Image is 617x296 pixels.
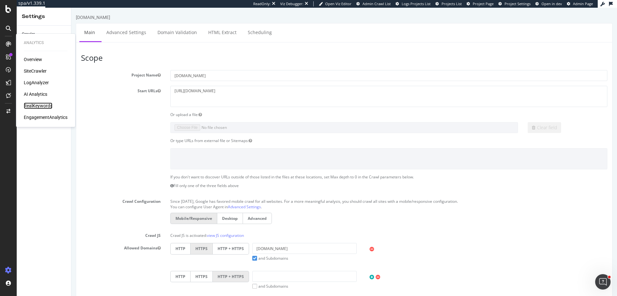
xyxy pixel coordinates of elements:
span: Project Settings [505,1,531,6]
a: view JS configuration [136,225,173,230]
label: Desktop [146,205,172,216]
iframe: Intercom live chat [595,274,611,290]
a: Project Page [467,1,494,6]
label: Mobile/Responsive [99,205,146,216]
span: Admin Crawl List [362,1,391,6]
textarea: [URL][DOMAIN_NAME] [99,78,536,99]
div: Viz Debugger: [280,1,303,6]
a: HTML Extract [132,16,170,33]
div: Or type URLs from external file or Sitemaps: [94,130,541,136]
span: Open Viz Editor [325,1,352,6]
label: and Subdomains [181,248,217,253]
span: Project Page [473,1,494,6]
a: Overview [24,56,42,63]
a: Open Viz Editor [319,1,352,6]
div: Settings [22,13,66,20]
a: Scheduling [172,16,205,33]
a: SiteCrawler [24,68,47,74]
button: Start URLs [86,80,89,86]
a: Admin Crawl List [356,1,391,6]
a: Advanced Settings [156,196,190,202]
span: Logs Projects List [402,1,431,6]
button: Allowed Domains [86,238,89,243]
a: Admin Page [567,1,593,6]
label: HTTPS [119,235,141,247]
p: Crawl JS is activated: [99,223,536,230]
a: Crawler [22,31,67,38]
div: Analytics [24,40,67,46]
p: Fill only one of the three fields above [99,175,536,181]
p: Since [DATE], Google has favored mobile crawl for all websites. For a more meaningful analysis, y... [99,189,536,196]
div: Or upload a file: [94,104,541,110]
a: LogAnalyzer [24,79,49,86]
label: HTTP [99,263,119,274]
span: Projects List [442,1,462,6]
a: Project Settings [498,1,531,6]
span: Open in dev [541,1,562,6]
a: EngagementAnalytics [24,114,67,121]
label: Project Name [5,62,94,70]
p: You can configure User Agent in . [99,196,536,202]
div: Crawler [22,31,35,38]
a: Advanced Settings [30,16,80,33]
h3: Scope [10,46,536,54]
label: Crawl Configuration [5,189,94,196]
label: Start URLs [5,78,94,86]
label: HTTP [99,235,119,247]
label: HTTP + HTTPS [141,235,178,247]
a: RealKeywords [24,103,52,109]
p: If you don't want to discover URLs outside of those listed in the files at these locations, set M... [99,166,536,172]
label: and Subdomains [181,276,217,281]
a: Domain Validation [81,16,130,33]
label: HTTPS [119,263,141,274]
label: Allowed Domains [5,235,94,243]
span: Admin Page [573,1,593,6]
a: Main [8,16,29,33]
a: AI Analytics [24,91,47,97]
a: Open in dev [535,1,562,6]
label: Crawl JS [5,223,94,230]
label: Advanced [172,205,201,216]
div: ReadOnly: [253,1,271,6]
button: Project Name [86,65,89,70]
div: [DOMAIN_NAME] [4,6,39,13]
a: Logs Projects List [396,1,431,6]
label: HTTP + HTTPS [141,263,178,274]
a: Projects List [435,1,462,6]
